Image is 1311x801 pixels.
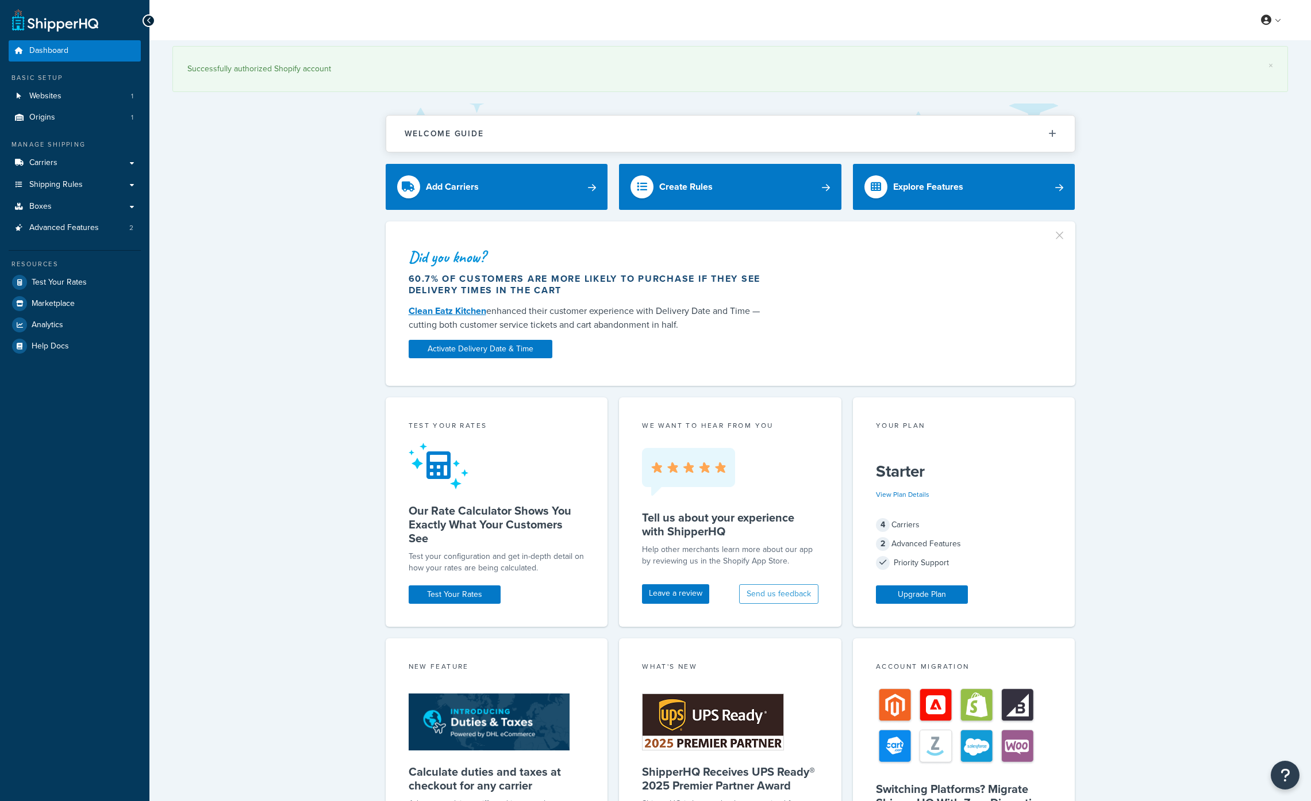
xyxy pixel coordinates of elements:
a: Create Rules [619,164,841,210]
a: Advanced Features2 [9,217,141,239]
div: Successfully authorized Shopify account [187,61,1273,77]
span: Help Docs [32,342,69,351]
div: Carriers [876,517,1052,533]
span: Boxes [29,202,52,212]
button: Welcome Guide [386,116,1075,152]
a: Help Docs [9,336,141,357]
div: Add Carriers [426,179,479,195]
h5: Our Rate Calculator Shows You Exactly What Your Customers See [409,504,585,545]
span: Carriers [29,158,57,168]
span: Advanced Features [29,223,99,233]
div: Test your rates [409,420,585,434]
a: Shipping Rules [9,174,141,196]
div: Priority Support [876,555,1052,571]
div: Account Migration [876,661,1052,674]
h5: ShipperHQ Receives UPS Ready® 2025 Premier Partner Award [642,765,818,792]
span: Websites [29,91,61,101]
li: Origins [9,107,141,128]
button: Open Resource Center [1271,761,1300,789]
a: Carriers [9,152,141,174]
div: Create Rules [659,179,713,195]
h5: Starter [876,462,1052,481]
span: Shipping Rules [29,180,83,190]
h5: Calculate duties and taxes at checkout for any carrier [409,765,585,792]
span: Test Your Rates [32,278,87,288]
div: 60.7% of customers are more likely to purchase if they see delivery times in the cart [409,273,772,296]
a: Analytics [9,315,141,335]
li: Websites [9,86,141,107]
a: Leave a review [642,584,709,604]
a: Websites1 [9,86,141,107]
h5: Tell us about your experience with ShipperHQ [642,511,818,538]
button: Send us feedback [739,584,818,604]
a: View Plan Details [876,489,929,500]
span: Origins [29,113,55,122]
a: Add Carriers [386,164,608,210]
span: Analytics [32,320,63,330]
div: Test your configuration and get in-depth detail on how your rates are being calculated. [409,551,585,574]
div: New Feature [409,661,585,674]
span: 1 [131,91,133,101]
a: Explore Features [853,164,1075,210]
p: Help other merchants learn more about our app by reviewing us in the Shopify App Store. [642,544,818,567]
p: we want to hear from you [642,420,818,431]
div: What's New [642,661,818,674]
a: Test Your Rates [9,272,141,293]
a: Boxes [9,196,141,217]
div: Manage Shipping [9,140,141,150]
span: 2 [876,537,890,551]
div: Your Plan [876,420,1052,434]
a: Origins1 [9,107,141,128]
span: 4 [876,518,890,532]
a: Activate Delivery Date & Time [409,340,552,358]
a: Upgrade Plan [876,585,968,604]
div: Basic Setup [9,73,141,83]
div: enhanced their customer experience with Delivery Date and Time — cutting both customer service ti... [409,304,772,332]
a: Test Your Rates [409,585,501,604]
span: Dashboard [29,46,68,56]
span: 1 [131,113,133,122]
li: Advanced Features [9,217,141,239]
span: Marketplace [32,299,75,309]
h2: Welcome Guide [405,129,484,138]
a: Marketplace [9,293,141,314]
a: Clean Eatz Kitchen [409,304,486,317]
div: Advanced Features [876,536,1052,552]
div: Explore Features [893,179,963,195]
a: × [1268,61,1273,70]
a: Dashboard [9,40,141,62]
div: Did you know? [409,249,772,265]
div: Resources [9,259,141,269]
span: 2 [129,223,133,233]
